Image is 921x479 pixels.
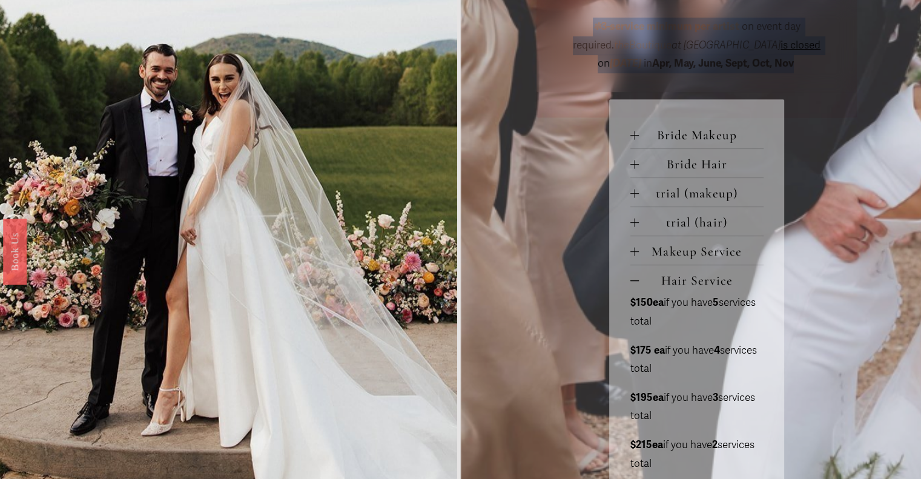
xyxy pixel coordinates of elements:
[614,39,672,51] span: Boutique
[781,39,820,51] span: is closed
[630,265,764,294] button: Hair Service
[630,296,664,309] strong: $150ea
[630,438,663,451] strong: $215ea
[713,296,719,309] strong: 5
[641,57,796,70] span: in
[639,214,764,230] span: trial (hair)
[712,438,718,451] strong: 2
[639,185,764,201] span: trial (makeup)
[601,20,739,33] strong: 3-service minimum per artist
[713,391,718,404] strong: 3
[630,236,764,265] button: Makeup Service
[630,178,764,206] button: trial (makeup)
[639,243,764,259] span: Makeup Service
[630,389,764,426] p: if you have services total
[714,344,720,357] strong: 4
[630,342,764,378] p: if you have services total
[652,57,794,70] strong: Apr, May, June, Sept, Oct, Nov
[639,127,764,143] span: Bride Makeup
[573,20,803,51] span: on event day required.
[556,18,838,73] p: on
[672,39,781,51] em: at [GEOGRAPHIC_DATA]
[593,20,601,33] em: ✽
[3,218,27,284] a: Book Us
[614,39,629,51] em: the
[630,120,764,148] button: Bride Makeup
[630,207,764,236] button: trial (hair)
[610,57,641,70] em: [DATE]
[630,149,764,177] button: Bride Hair
[630,294,764,331] p: if you have services total
[639,273,764,288] span: Hair Service
[630,391,664,404] strong: $195ea
[639,156,764,172] span: Bride Hair
[630,436,764,473] p: if you have services total
[630,344,665,357] strong: $175 ea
